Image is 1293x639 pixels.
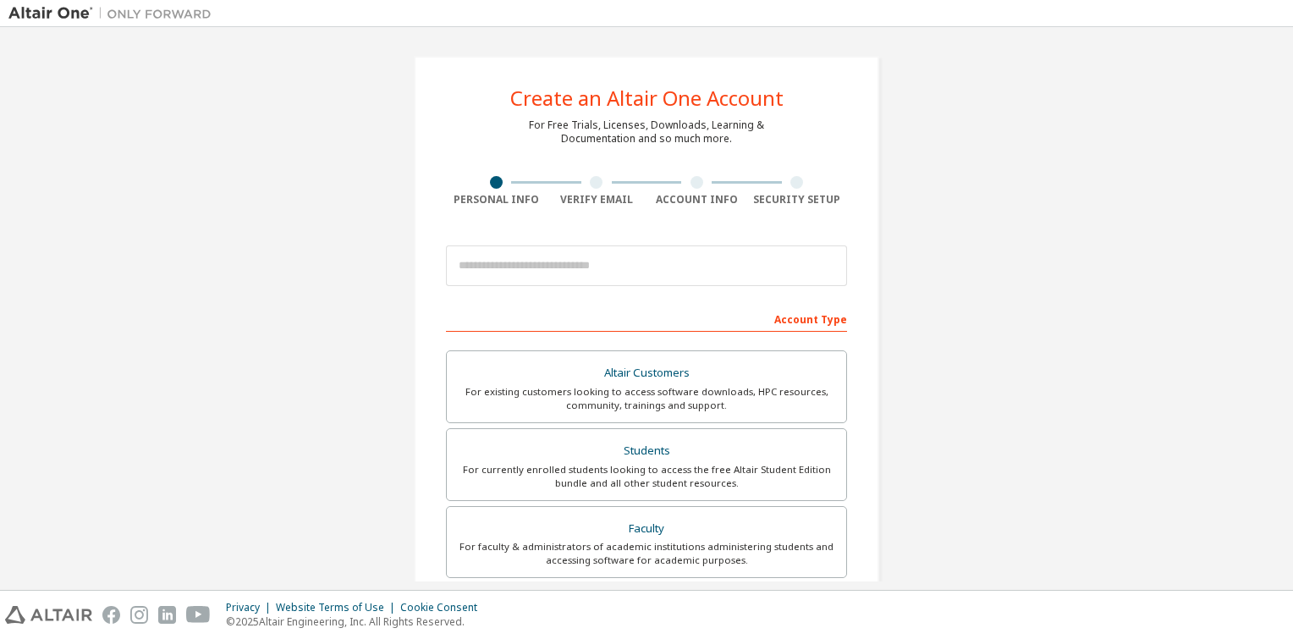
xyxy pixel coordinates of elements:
[457,463,836,490] div: For currently enrolled students looking to access the free Altair Student Edition bundle and all ...
[457,540,836,567] div: For faculty & administrators of academic institutions administering students and accessing softwa...
[5,606,92,624] img: altair_logo.svg
[102,606,120,624] img: facebook.svg
[446,193,547,207] div: Personal Info
[226,614,487,629] p: © 2025 Altair Engineering, Inc. All Rights Reserved.
[8,5,220,22] img: Altair One
[457,385,836,412] div: For existing customers looking to access software downloads, HPC resources, community, trainings ...
[457,361,836,385] div: Altair Customers
[457,517,836,541] div: Faculty
[747,193,848,207] div: Security Setup
[186,606,211,624] img: youtube.svg
[646,193,747,207] div: Account Info
[276,601,400,614] div: Website Terms of Use
[510,88,784,108] div: Create an Altair One Account
[457,439,836,463] div: Students
[529,118,764,146] div: For Free Trials, Licenses, Downloads, Learning & Documentation and so much more.
[446,305,847,332] div: Account Type
[226,601,276,614] div: Privacy
[130,606,148,624] img: instagram.svg
[547,193,647,207] div: Verify Email
[158,606,176,624] img: linkedin.svg
[400,601,487,614] div: Cookie Consent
